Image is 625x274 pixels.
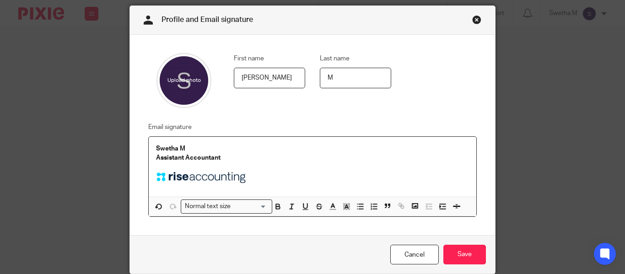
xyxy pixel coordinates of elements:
[162,16,253,23] span: Profile and Email signature
[183,202,233,211] span: Normal text size
[472,15,481,27] a: Close this dialog window
[156,155,221,161] strong: Assistant Accountant
[181,199,272,214] div: Search for option
[156,145,185,152] strong: Swetha M
[156,172,248,183] img: Image
[443,245,486,264] input: Save
[234,202,267,211] input: Search for option
[320,54,350,63] label: Last name
[148,123,192,132] label: Email signature
[234,54,264,63] label: First name
[390,245,439,264] a: Cancel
